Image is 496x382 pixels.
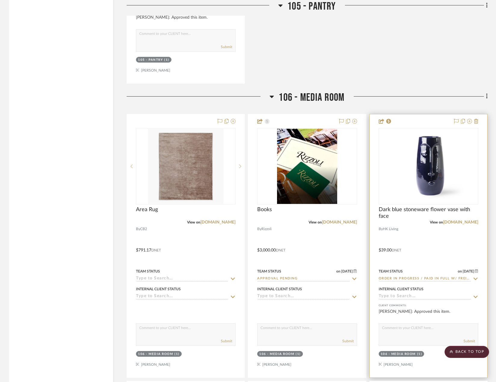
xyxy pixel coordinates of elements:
span: [DATE] [462,269,475,273]
div: (1) [417,352,422,356]
div: 106 - MEDIA ROOM [259,352,294,356]
span: By [379,226,383,232]
span: CB2 [140,226,147,232]
img: Books [277,129,337,204]
span: on [336,270,340,273]
span: Books [257,206,272,213]
div: 106 - MEDIA ROOM [381,352,416,356]
button: Submit [221,338,232,344]
input: Type to Search… [379,294,471,300]
span: [DATE] [340,269,353,273]
div: (1) [164,58,169,62]
div: (1) [174,352,180,356]
div: Internal Client Status [379,286,424,292]
div: Team Status [257,269,281,274]
div: Team Status [379,269,403,274]
div: Internal Client Status [257,286,302,292]
button: Submit [464,338,475,344]
div: [PERSON_NAME]: Approved this item. [136,14,236,26]
button: Submit [342,338,354,344]
span: Dark blue stoneware flower vase with face [379,206,478,220]
span: View on [430,220,443,224]
div: 0 [257,128,356,204]
input: Type to Search… [257,276,350,282]
input: Type to Search… [379,276,471,282]
div: (1) [296,352,301,356]
div: 105 - PANTRY [138,58,163,62]
div: 106 - MEDIA ROOM [138,352,173,356]
span: HK Living [383,226,398,232]
a: [DOMAIN_NAME] [322,220,357,224]
a: [DOMAIN_NAME] [443,220,478,224]
div: Team Status [136,269,160,274]
a: [DOMAIN_NAME] [200,220,236,224]
span: on [458,270,462,273]
input: Type to Search… [257,294,350,300]
img: Dark blue stoneware flower vase with face [391,129,466,204]
span: Area Rug [136,206,158,213]
div: [PERSON_NAME]: Approved this item. [379,309,478,321]
span: View on [309,220,322,224]
span: Rizzoli [261,226,272,232]
div: Internal Client Status [136,286,181,292]
span: View on [187,220,200,224]
input: Type to Search… [136,276,228,282]
span: 106 - MEDIA ROOM [279,91,344,104]
span: By [136,226,140,232]
img: Area Rug [148,129,223,204]
scroll-to-top-button: BACK TO TOP [445,346,489,358]
span: By [257,226,261,232]
button: Submit [221,44,232,50]
input: Type to Search… [136,294,228,300]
